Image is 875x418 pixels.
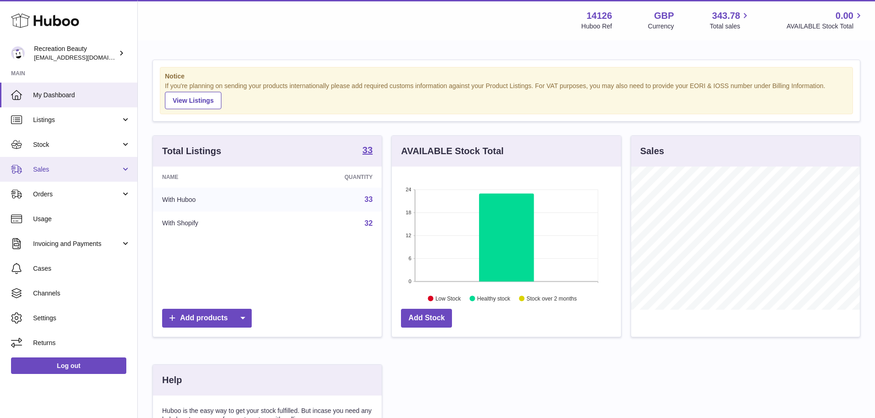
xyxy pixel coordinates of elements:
a: Log out [11,357,126,374]
span: 0.00 [835,10,853,22]
span: Usage [33,215,130,223]
td: With Shopify [153,212,277,235]
h3: AVAILABLE Stock Total [401,145,503,157]
span: My Dashboard [33,91,130,100]
span: 343.78 [712,10,740,22]
span: AVAILABLE Stock Total [786,22,864,31]
div: Recreation Beauty [34,45,117,62]
strong: GBP [654,10,674,22]
th: Quantity [277,167,382,188]
span: Listings [33,116,121,124]
span: Cases [33,264,130,273]
span: Stock [33,140,121,149]
img: internalAdmin-14126@internal.huboo.com [11,46,25,60]
strong: Notice [165,72,848,81]
text: 6 [409,256,412,261]
span: Invoicing and Payments [33,240,121,248]
span: Settings [33,314,130,323]
div: If you're planning on sending your products internationally please add required customs informati... [165,82,848,109]
text: 24 [406,187,412,192]
a: 0.00 AVAILABLE Stock Total [786,10,864,31]
a: 32 [365,219,373,227]
th: Name [153,167,277,188]
strong: 33 [362,145,373,155]
a: 33 [362,145,373,156]
text: Healthy stock [477,295,511,301]
a: Add Stock [401,309,452,328]
a: Add products [162,309,252,328]
span: Orders [33,190,121,199]
h3: Sales [640,145,664,157]
text: Stock over 2 months [527,295,577,301]
a: 33 [365,195,373,203]
a: 343.78 Total sales [710,10,751,31]
span: Total sales [710,22,751,31]
td: With Huboo [153,188,277,212]
strong: 14126 [587,10,612,22]
span: [EMAIL_ADDRESS][DOMAIN_NAME] [34,54,135,61]
text: 12 [406,233,412,238]
h3: Total Listings [162,145,221,157]
h3: Help [162,374,182,386]
span: Sales [33,165,121,174]
div: Huboo Ref [581,22,612,31]
span: Returns [33,339,130,347]
text: 0 [409,279,412,284]
div: Currency [648,22,674,31]
a: View Listings [165,92,221,109]
span: Channels [33,289,130,298]
text: Low Stock [435,295,461,301]
text: 18 [406,210,412,215]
